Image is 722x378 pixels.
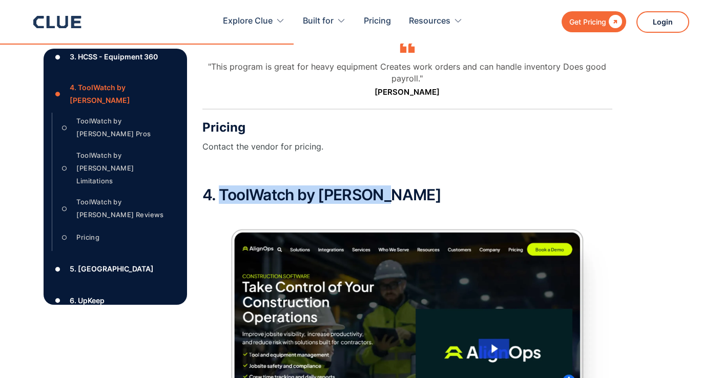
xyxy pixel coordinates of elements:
div: Explore Clue [223,5,285,37]
h3: Pricing [202,120,612,135]
a: ●3. HCSS - Equipment 360 [52,49,179,65]
div: ○ [58,201,71,217]
blockquote: "This program is great for heavy equipment Creates work orders and can handle inventory Does good... [202,61,612,109]
a: Pricing [364,5,391,37]
div: ToolWatch by [PERSON_NAME] Pros [76,115,171,140]
div: Get Pricing [569,15,606,28]
a: ●4. ToolWatch by [PERSON_NAME] [52,81,179,107]
div: ● [52,86,64,101]
p: [PERSON_NAME] [202,87,612,98]
a: Get Pricing [562,11,626,32]
div: 4. ToolWatch by [PERSON_NAME] [70,81,178,107]
p: ‍ [202,163,612,176]
a: ○Pricing [58,230,171,245]
div: Built for [303,5,346,37]
div: ● [52,293,64,308]
a: Login [636,11,689,33]
a: ○ToolWatch by [PERSON_NAME] Reviews [58,196,171,221]
div: ToolWatch by [PERSON_NAME] Limitations [76,149,171,188]
p: Contact the vendor for pricing. [202,140,612,153]
div: Resources [409,5,450,37]
div: 5. [GEOGRAPHIC_DATA] [70,262,154,275]
div: ○ [58,120,71,136]
div: Pricing [76,231,99,244]
h2: 4. ToolWatch by [PERSON_NAME] [202,186,612,203]
a: ●5. [GEOGRAPHIC_DATA] [52,261,179,277]
div:  [606,15,622,28]
div: ● [52,261,64,277]
div: ToolWatch by [PERSON_NAME] Reviews [76,196,171,221]
a: ○ToolWatch by [PERSON_NAME] Limitations [58,149,171,188]
div: ● [52,49,64,65]
a: ○ToolWatch by [PERSON_NAME] Pros [58,115,171,140]
a: ●6. UpKeep [52,293,179,308]
div: Explore Clue [223,5,273,37]
div: ○ [58,230,71,245]
div: 3. HCSS - Equipment 360 [70,50,158,63]
div: ○ [58,161,71,176]
div: Built for [303,5,334,37]
div: 6. UpKeep [70,294,105,307]
div: Resources [409,5,463,37]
